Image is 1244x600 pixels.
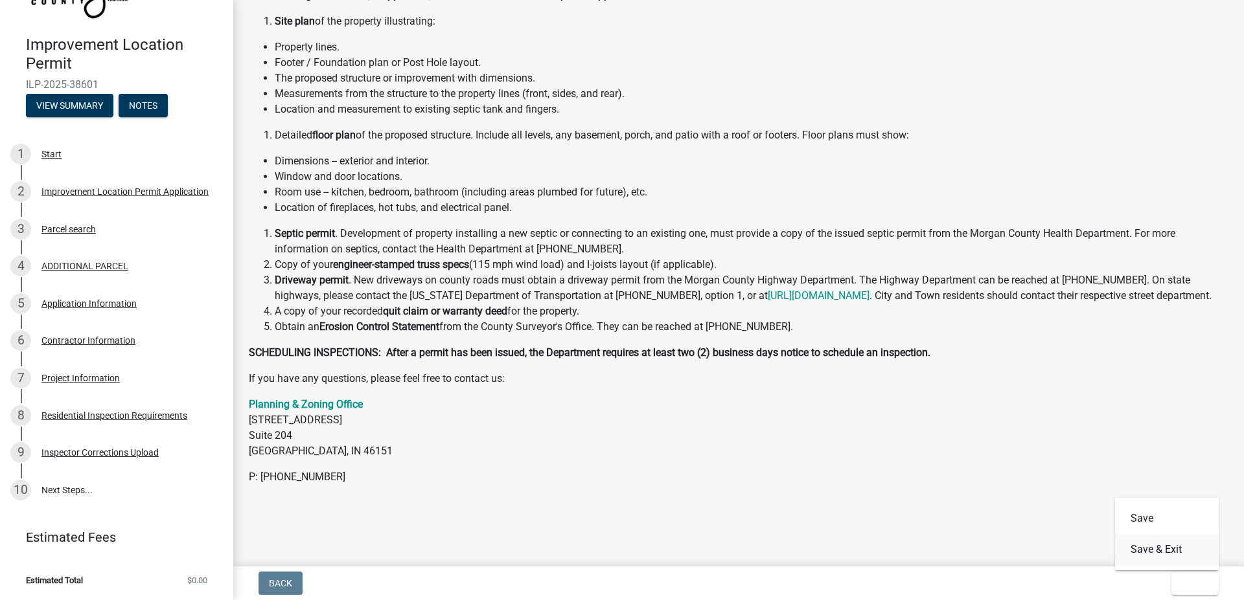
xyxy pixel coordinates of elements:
div: 1 [10,144,31,164]
div: Residential Inspection Requirements [41,411,187,420]
strong: SCHEDULING INSPECTIONS: After a permit has been issued, the Department requires at least two (2) ... [249,346,930,359]
button: Save & Exit [1115,534,1219,565]
div: 6 [10,330,31,351]
a: [URL][DOMAIN_NAME] [768,289,870,302]
li: Dimensions -- exterior and interior. [275,153,1228,169]
strong: Site plan [275,15,315,27]
strong: Driveway permit [275,274,349,286]
button: Exit [1171,572,1219,595]
h4: Improvement Location Permit [26,36,223,73]
span: $0.00 [187,576,207,584]
strong: Septic permit [275,227,335,239]
span: Exit [1182,578,1201,588]
div: Parcel search [41,225,96,234]
span: Estimated Total [26,576,83,584]
strong: quit claim or warranty deed [383,305,507,317]
div: ADDITIONAL PARCEL [41,261,128,271]
li: . New driveways on county roads must obtain a driveway permit from the Morgan County Highway Depa... [275,272,1228,304]
li: Obtain an from the County Surveyor's Office. They can be reached at [PHONE_NUMBER]. [275,319,1228,335]
li: Location and measurement to existing septic tank and fingers. [275,102,1228,117]
div: 2 [10,181,31,202]
div: 5 [10,293,31,314]
div: Project Information [41,373,120,383]
span: Back [269,578,292,588]
p: If you have any questions, please feel free to contact us: [249,371,1228,386]
div: Start [41,150,62,159]
li: Measurements from the structure to the property lines (front, sides, and rear). [275,86,1228,102]
div: Exit [1115,498,1219,570]
li: Detailed of the proposed structure. Include all levels, any basement, porch, and patio with a roo... [275,128,1228,143]
li: Copy of your (115 mph wind load) and I-joists layout (if applicable). [275,257,1228,272]
a: Planning & Zoning Office [249,398,363,410]
span: ILP-2025-38601 [26,78,207,91]
button: Save [1115,503,1219,534]
button: View Summary [26,94,113,117]
strong: Erosion Control Statement [319,320,439,333]
p: P: [PHONE_NUMBER] [249,469,1228,485]
wm-modal-confirm: Notes [119,101,168,111]
p: [STREET_ADDRESS] Suite 204 [GEOGRAPHIC_DATA], IN 46151 [249,397,1228,459]
div: 9 [10,442,31,463]
div: Inspector Corrections Upload [41,448,159,457]
button: Notes [119,94,168,117]
div: 4 [10,256,31,276]
div: 7 [10,368,31,388]
div: Improvement Location Permit Application [41,187,209,196]
div: 3 [10,219,31,239]
li: Room use -- kitchen, bedroom, bathroom (including areas plumbed for future), etc. [275,184,1228,200]
div: 10 [10,480,31,500]
li: Location of fireplaces, hot tubs, and electrical panel. [275,200,1228,216]
a: Estimated Fees [10,524,213,550]
li: Window and door locations. [275,169,1228,184]
li: Property lines. [275,39,1228,55]
li: Footer / Foundation plan or Post Hole layout. [275,55,1228,71]
li: A copy of your recorded for the property. [275,304,1228,319]
strong: engineer-stamped truss specs [333,258,469,271]
div: 8 [10,405,31,426]
wm-modal-confirm: Summary [26,101,113,111]
div: Contractor Information [41,336,135,345]
button: Back [259,572,303,595]
li: The proposed structure or improvement with dimensions. [275,71,1228,86]
strong: floor plan [312,129,356,141]
li: . Development of property installing a new septic or connecting to an existing one, must provide ... [275,226,1228,257]
div: Application Information [41,299,137,308]
li: of the property illustrating: [275,14,1228,29]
